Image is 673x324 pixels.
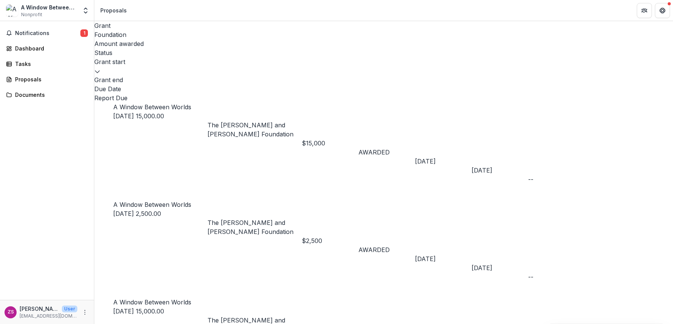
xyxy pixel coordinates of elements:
[358,246,390,254] span: AWARDED
[94,21,673,30] div: Grant
[207,121,302,139] p: The [PERSON_NAME] and [PERSON_NAME] Foundation
[62,306,77,312] p: User
[15,60,85,68] div: Tasks
[15,91,85,99] div: Documents
[94,39,673,48] div: Amount awarded
[94,75,673,84] div: Grant end
[80,3,91,18] button: Open entity switcher
[8,310,14,315] div: Zachery Scott-Hillel
[655,3,670,18] button: Get Help
[528,175,585,184] div: --
[472,166,528,175] div: [DATE]
[3,27,91,39] button: Notifications1
[3,58,91,70] a: Tasks
[94,48,673,57] div: Status
[302,139,358,148] div: $15,000
[20,313,77,319] p: [EMAIL_ADDRESS][DOMAIN_NAME]
[97,5,130,16] nav: breadcrumb
[94,69,100,75] svg: sorted descending
[21,3,77,11] div: A Window Between Worlds
[94,30,673,39] div: Foundation
[94,93,673,102] div: Report Due
[3,73,91,86] a: Proposals
[94,84,673,93] div: Due Date
[100,6,127,14] div: Proposals
[94,57,673,66] div: Grant start
[94,57,673,75] div: Grant start
[528,272,585,281] div: --
[358,148,390,156] span: AWARDED
[21,11,42,18] span: Nonprofit
[302,236,358,245] div: $2,500
[113,103,191,120] a: A Window Between Worlds [DATE] 15,000.00
[113,298,191,315] a: A Window Between Worlds [DATE] 15,000.00
[415,157,472,166] div: [DATE]
[80,29,88,37] span: 1
[15,75,85,83] div: Proposals
[15,44,85,52] div: Dashboard
[113,201,191,217] a: A Window Between Worlds [DATE] 2,500.00
[15,30,80,37] span: Notifications
[472,263,528,272] div: [DATE]
[6,5,18,17] img: A Window Between Worlds
[20,305,59,313] p: [PERSON_NAME]
[637,3,652,18] button: Partners
[207,218,302,236] p: The [PERSON_NAME] and [PERSON_NAME] Foundation
[415,254,472,263] div: [DATE]
[80,308,89,317] button: More
[3,89,91,101] a: Documents
[3,42,91,55] a: Dashboard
